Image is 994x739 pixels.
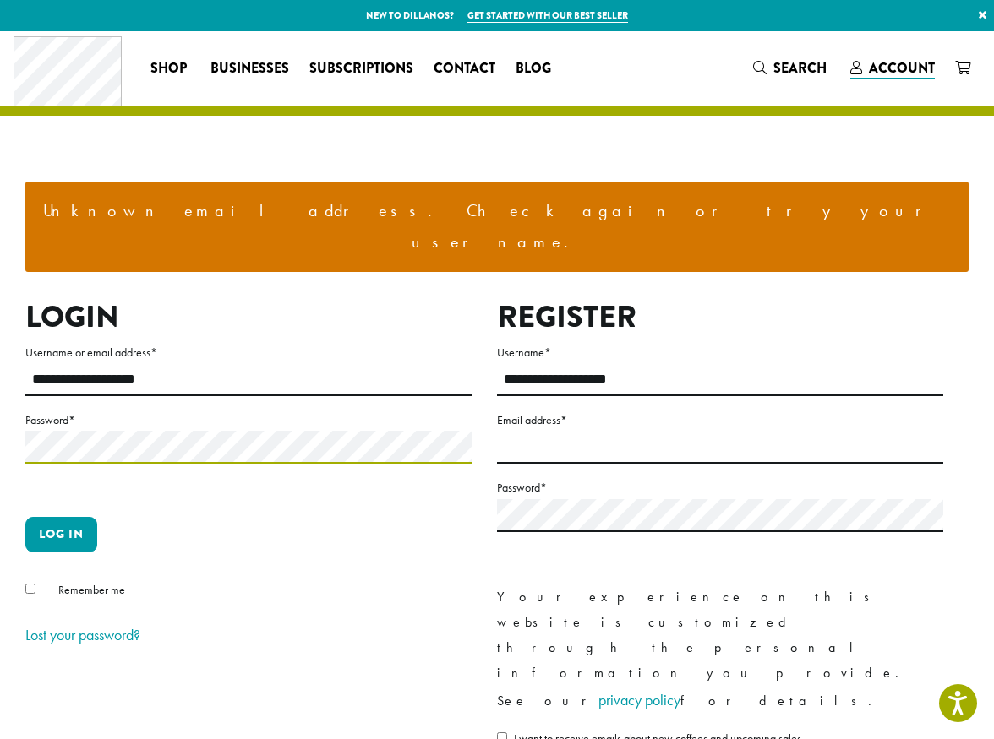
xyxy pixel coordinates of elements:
[210,58,289,79] span: Businesses
[516,58,551,79] span: Blog
[58,582,125,597] span: Remember me
[869,58,935,78] span: Account
[25,517,97,552] button: Log in
[434,58,495,79] span: Contact
[25,625,140,644] a: Lost your password?
[497,477,943,498] label: Password
[497,299,943,335] h2: Register
[39,195,955,258] li: Unknown email address. Check again or try your username.
[309,58,413,79] span: Subscriptions
[140,55,200,82] a: Shop
[743,54,840,82] a: Search
[497,584,943,715] p: Your experience on this website is customized through the personal information you provide. See o...
[497,342,943,363] label: Username
[25,299,472,335] h2: Login
[25,342,472,363] label: Username or email address
[773,58,827,78] span: Search
[467,8,628,23] a: Get started with our best seller
[497,410,943,431] label: Email address
[150,58,187,79] span: Shop
[25,410,472,431] label: Password
[598,690,680,709] a: privacy policy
